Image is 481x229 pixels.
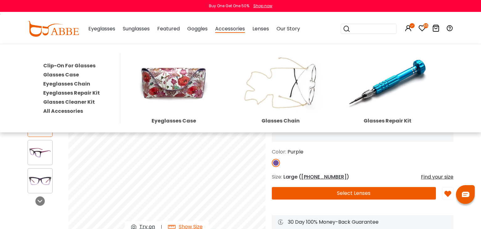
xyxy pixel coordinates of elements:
[337,53,438,113] img: Glasses Repair Kit
[272,187,436,200] button: Select Lenses
[444,190,451,197] img: belike_btn.png
[123,79,224,123] a: Eyeglasses Case
[43,89,100,96] a: Eyeglasses Repair Kit
[230,118,331,123] div: Glasses Chain
[253,3,272,9] div: Shop now
[43,71,79,78] a: Glasses Case
[462,192,469,197] img: chat
[278,218,447,226] div: 30 Day 100% Money-Back Guarantee
[123,118,224,123] div: Eyeglasses Case
[252,25,269,32] span: Lenses
[123,25,150,32] span: Sunglasses
[250,3,272,8] a: Shop now
[28,175,52,187] img: Focal Purple TR Eyeglasses , Fashion , UniversalBridgeFit Frames from ABBE Glasses
[88,25,115,32] span: Eyeglasses
[272,173,282,180] span: Size:
[28,147,52,159] img: Focal Purple TR Eyeglasses , Fashion , UniversalBridgeFit Frames from ABBE Glasses
[209,3,249,9] div: Buy One Get One 50%
[337,79,438,123] a: Glasses Repair Kit
[187,25,208,32] span: Goggles
[421,173,453,181] div: Find your size
[272,148,286,155] span: Color:
[43,98,95,106] a: Glasses Cleaner Kit
[301,173,347,180] span: [PHONE_NUMBER]
[43,62,96,69] a: Clip-On For Glasses
[287,148,303,155] span: Purple
[123,53,224,113] img: Eyeglasses Case
[277,25,300,32] span: Our Story
[43,80,90,87] a: Eyeglasses Chain
[28,21,79,37] img: abbeglasses.com
[215,25,245,33] span: Accessories
[43,107,83,115] a: All Accessories
[230,79,331,123] a: Glasses Chain
[283,173,349,180] span: Large ( )
[418,26,426,33] a: 45
[337,118,438,123] div: Glasses Repair Kit
[230,53,331,113] img: Glasses Chain
[157,25,180,32] span: Featured
[423,23,428,28] i: 45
